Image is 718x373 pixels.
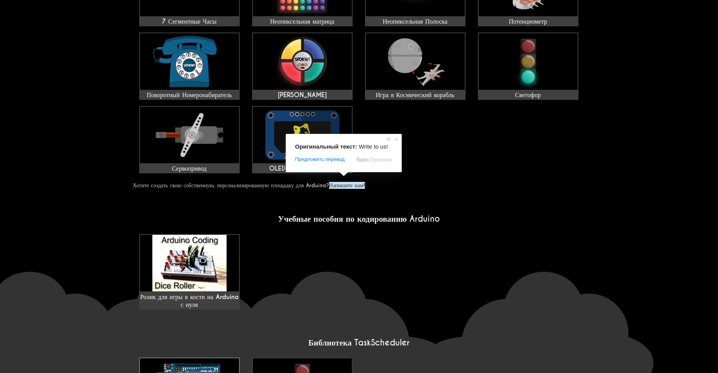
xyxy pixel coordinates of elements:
[478,33,578,100] a: Светофор
[509,17,547,26] ya-tr-span: Потенциометр
[269,164,335,173] ya-tr-span: OLED-дисплей 128x64
[295,143,357,150] span: Оригинальный текст:
[140,107,239,163] img: Сервопривод
[162,17,217,26] ya-tr-span: 7 Сегментные Часы
[479,33,578,90] img: Светофор
[295,156,345,163] span: Предложить перевод
[252,106,353,173] a: OLED-дисплей 128x64
[252,33,353,100] a: [PERSON_NAME]
[172,164,207,173] ya-tr-span: Сервопривод
[253,107,352,163] img: OLED-дисплей 128x64
[278,214,440,224] ya-tr-span: Учебные пособия по кодированию Arduino
[140,235,239,291] img: maxresdefault.jpg
[139,33,240,100] a: Поворотный Номеронабиратель
[366,33,465,90] img: Игра в Космический корабль
[515,91,541,99] ya-tr-span: Светофор
[253,33,352,90] img: Саймон Гейм
[309,337,410,348] ya-tr-span: Библиотека TaskScheduler
[140,33,239,90] img: Поворотный Номеронабиратель
[139,234,240,310] a: Ролик для игры в кости на Arduino с нуля
[270,17,334,26] ya-tr-span: Неопиксельная матрица
[133,182,329,189] ya-tr-span: Хотите создать свою собственную, персонализированную площадку для Arduino?
[365,33,466,100] a: Игра в Космический корабль
[147,91,232,99] ya-tr-span: Поворотный Номеронабиратель
[383,17,447,26] ya-tr-span: Неопиксельная Полоска
[140,293,238,309] ya-tr-span: Ролик для игры в кости на Arduino с нуля
[278,91,327,99] ya-tr-span: [PERSON_NAME]
[376,91,454,99] ya-tr-span: Игра в Космический корабль
[139,106,240,173] a: Сервопривод
[329,182,365,189] a: Напишите нам!
[359,143,388,150] span: Write to us!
